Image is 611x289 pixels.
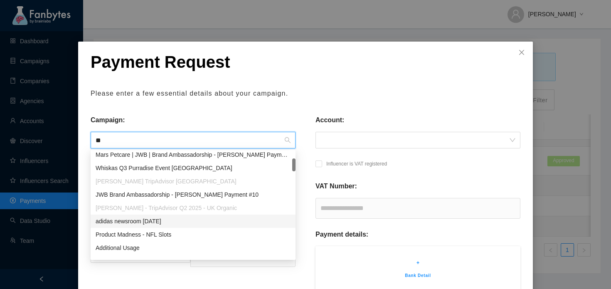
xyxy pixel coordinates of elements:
div: [PERSON_NAME] - TripAdvisor Q2 2025 - UK Organic [96,203,291,212]
div: JWB Brand Ambassadorship - [PERSON_NAME] Payment #10 [96,190,291,199]
div: adidas newsroom jun 2025 [91,215,296,228]
div: Product Madness - NFL Slots [91,228,296,241]
p: VAT Number: [315,181,357,191]
span: close [518,49,525,56]
div: [PERSON_NAME] TripAdvisor [GEOGRAPHIC_DATA] [96,177,291,186]
div: Product Madness - NFL Slots [96,230,291,239]
p: + [328,259,508,267]
p: Payment Request [91,52,520,72]
p: Account: [315,115,344,125]
div: CESAR x TripAdvisor ITALY [91,175,296,188]
p: Campaign: [91,115,125,125]
p: Bank Detail [328,272,508,279]
p: Influencer is VAT registered [326,160,387,168]
div: Mars Petcare | JWB | Brand Ambassadorship - [PERSON_NAME] Payment #11 [96,150,291,159]
button: Close [510,42,533,64]
div: CESAR - TripAdvisor Q2 2025 - UK Organic [91,201,296,215]
div: JWB Brand Ambassadorship - Matt Baker Payment #10 [91,188,296,201]
p: Please enter a few essential details about your campaign. [91,89,520,99]
div: Whiskas Q3 Purradise Event UK [91,161,296,175]
div: Additional Usage [96,243,291,252]
div: Additional Usage [91,241,296,254]
p: Payment details: [315,230,368,240]
div: Whiskas Q3 Purradise Event [GEOGRAPHIC_DATA] [96,163,291,173]
div: adidas newsroom [DATE] [96,217,291,226]
div: Product Madness - Pixed United - Raid - Remaining Budget - 17632672607 - £5,986.34 [96,257,291,266]
div: Product Madness - Pixed United - Raid - Remaining Budget - 17632672607 - £5,986.34 [91,254,296,268]
div: Mars Petcare | JWB | Brand Ambassadorship - Matt Baker Payment #11 [91,148,296,161]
